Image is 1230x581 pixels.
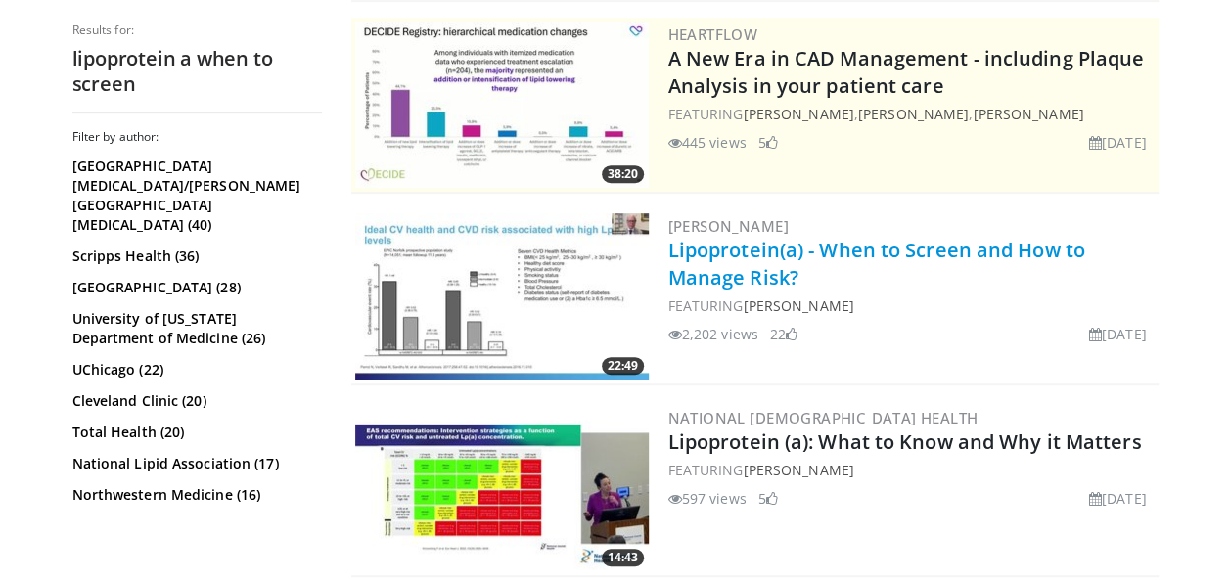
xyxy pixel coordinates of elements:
[668,488,747,509] li: 597 views
[355,213,649,380] a: 22:49
[668,24,758,44] a: Heartflow
[602,165,644,183] span: 38:20
[743,105,853,123] a: [PERSON_NAME]
[72,46,322,97] h2: lipoprotein a when to screen
[668,408,979,427] a: National [DEMOGRAPHIC_DATA] Health
[1089,488,1147,509] li: [DATE]
[72,246,317,266] a: Scripps Health (36)
[668,460,1155,480] div: FEATURING
[668,324,758,344] li: 2,202 views
[668,132,747,153] li: 445 views
[858,105,969,123] a: [PERSON_NAME]
[770,324,797,344] li: 22
[72,423,317,442] a: Total Health (20)
[355,405,649,571] a: 14:43
[355,405,649,571] img: 803b5d42-b019-4f2d-956d-a2ada7905778.300x170_q85_crop-smart_upscale.jpg
[743,296,853,315] a: [PERSON_NAME]
[72,278,317,297] a: [GEOGRAPHIC_DATA] (28)
[668,237,1085,290] a: Lipoprotein(a) - When to Screen and How to Manage Risk?
[72,309,317,348] a: University of [US_STATE] Department of Medicine (26)
[668,428,1142,455] a: Lipoprotein (a): What to Know and Why it Matters
[355,22,649,188] a: 38:20
[72,129,322,145] h3: Filter by author:
[668,216,789,236] a: [PERSON_NAME]
[355,213,649,380] img: 96249d5b-7c4e-4d0d-b138-8f361e5e275e.300x170_q85_crop-smart_upscale.jpg
[1089,324,1147,344] li: [DATE]
[602,549,644,566] span: 14:43
[743,461,853,479] a: [PERSON_NAME]
[973,105,1083,123] a: [PERSON_NAME]
[602,357,644,375] span: 22:49
[1089,132,1147,153] li: [DATE]
[72,391,317,411] a: Cleveland Clinic (20)
[72,156,317,235] a: [GEOGRAPHIC_DATA][MEDICAL_DATA]/[PERSON_NAME][GEOGRAPHIC_DATA][MEDICAL_DATA] (40)
[72,454,317,473] a: National Lipid Association (17)
[668,295,1155,316] div: FEATURING
[668,104,1155,124] div: FEATURING , ,
[355,22,649,188] img: 738d0e2d-290f-4d89-8861-908fb8b721dc.300x170_q85_crop-smart_upscale.jpg
[758,132,778,153] li: 5
[72,485,317,505] a: Northwestern Medicine (16)
[72,22,322,38] p: Results for:
[758,488,778,509] li: 5
[72,360,317,380] a: UChicago (22)
[668,45,1145,99] a: A New Era in CAD Management - including Plaque Analysis in your patient care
